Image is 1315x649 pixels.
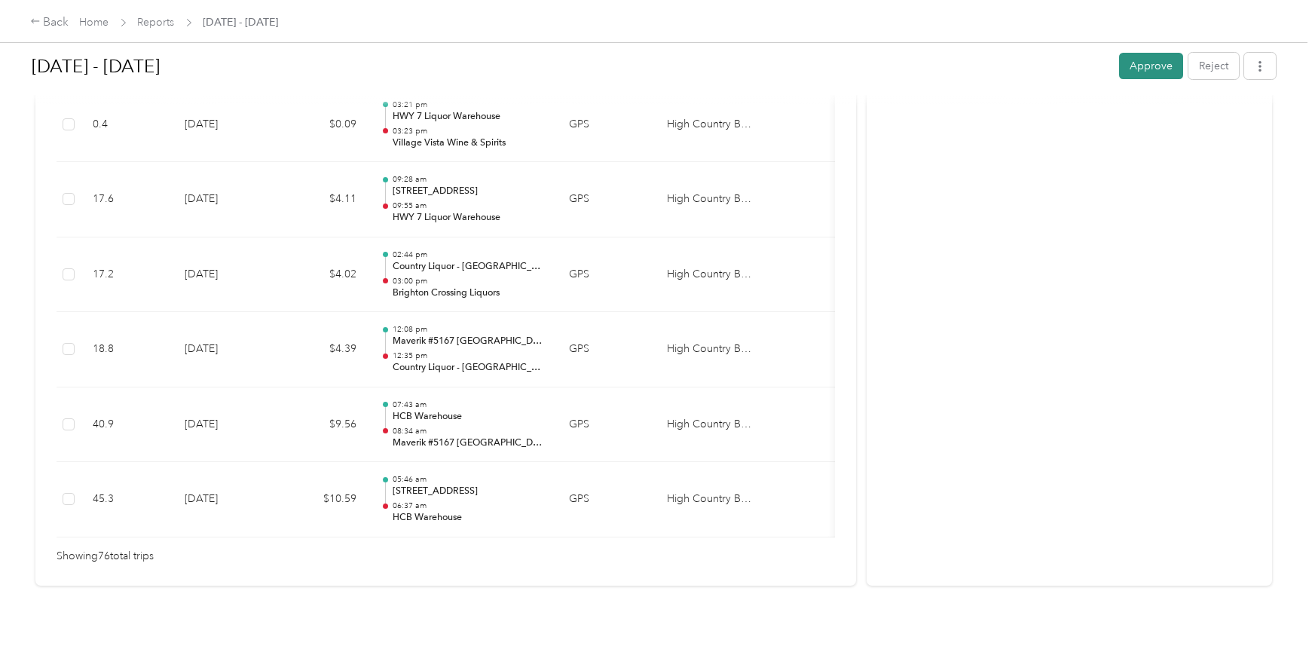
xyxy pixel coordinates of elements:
td: [DATE] [173,312,278,387]
td: 18.8 [81,312,173,387]
p: Brighton Crossing Liquors [393,286,545,300]
td: [DATE] [173,87,278,163]
div: Back [30,14,69,32]
td: High Country Beverage [655,237,768,313]
p: HCB Warehouse [393,511,545,525]
td: [DATE] [173,162,278,237]
td: $4.11 [278,162,369,237]
td: [DATE] [173,462,278,537]
button: Reject [1188,53,1239,79]
p: 12:35 pm [393,351,545,361]
td: GPS [557,162,655,237]
td: 45.3 [81,462,173,537]
p: 08:34 am [393,426,545,436]
td: 17.6 [81,162,173,237]
td: $4.39 [278,312,369,387]
p: 03:00 pm [393,276,545,286]
td: High Country Beverage [655,387,768,463]
p: HWY 7 Liquor Warehouse [393,211,545,225]
span: Showing 76 total trips [57,548,154,565]
td: $4.02 [278,237,369,313]
button: Approve [1119,53,1183,79]
td: $10.59 [278,462,369,537]
p: [STREET_ADDRESS] [393,485,545,498]
td: [DATE] [173,387,278,463]
td: GPS [557,312,655,387]
p: 12:08 pm [393,324,545,335]
td: GPS [557,387,655,463]
p: Village Vista Wine & Spirits [393,136,545,150]
td: High Country Beverage [655,462,768,537]
td: High Country Beverage [655,162,768,237]
p: 09:28 am [393,174,545,185]
p: 05:46 am [393,474,545,485]
td: High Country Beverage [655,87,768,163]
p: Maverik #5167 [GEOGRAPHIC_DATA] [393,436,545,450]
td: High Country Beverage [655,312,768,387]
td: $0.09 [278,87,369,163]
td: GPS [557,237,655,313]
a: Reports [138,16,175,29]
p: Country Liquor - [GEOGRAPHIC_DATA] [393,361,545,375]
p: 07:43 am [393,400,545,410]
p: 06:37 am [393,501,545,511]
p: 03:23 pm [393,126,545,136]
span: [DATE] - [DATE] [203,14,279,30]
p: 09:55 am [393,201,545,211]
td: GPS [557,87,655,163]
td: 0.4 [81,87,173,163]
iframe: Everlance-gr Chat Button Frame [1231,565,1315,649]
p: 02:44 pm [393,249,545,260]
a: Home [80,16,109,29]
td: 40.9 [81,387,173,463]
p: HCB Warehouse [393,410,545,424]
td: $9.56 [278,387,369,463]
p: Country Liquor - [GEOGRAPHIC_DATA] [393,260,545,274]
h1: Aug 1 - 31, 2025 [32,48,1109,84]
p: [STREET_ADDRESS] [393,185,545,198]
p: Maverik #5167 [GEOGRAPHIC_DATA] [393,335,545,348]
td: 17.2 [81,237,173,313]
p: HWY 7 Liquor Warehouse [393,110,545,124]
td: GPS [557,462,655,537]
td: [DATE] [173,237,278,313]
